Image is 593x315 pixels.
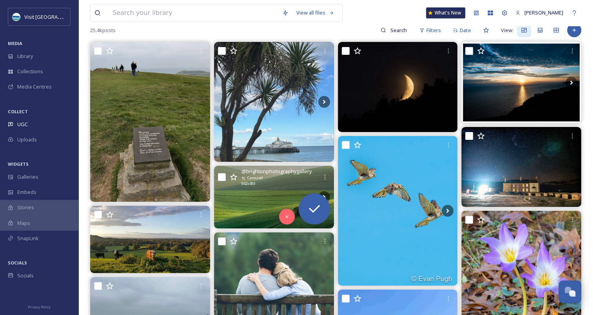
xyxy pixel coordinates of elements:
[17,204,34,211] span: Stories
[8,161,29,167] span: WIDGETS
[109,4,278,22] input: Search your library
[90,42,210,202] img: #beachyhead #beachyheadlighthouse #sevensisterscliffs #uk 🇬🇧 #england #sussex #thatauntwholivesab...
[501,27,513,34] span: View:
[461,42,581,123] img: SEVEN SISTERS HIKE #photography #uk #photo #landscapephotography #curtispadley #sonyalpha #sigmaa...
[17,272,34,279] span: Socials
[28,302,51,311] a: Privacy Policy
[214,166,334,228] img: Some fresh spring greens for a grey autumn day. Happy Monday Brighton! #southdowns #sussex #field...
[386,22,412,38] input: Search
[17,136,37,143] span: Uploads
[8,109,28,114] span: COLLECT
[247,175,263,181] span: Carousel
[511,5,567,20] a: [PERSON_NAME]
[8,40,22,46] span: MEDIA
[8,260,27,266] span: SOCIALS
[17,235,39,242] span: SnapLink
[524,9,563,16] span: [PERSON_NAME]
[338,42,458,132] img: Moon 34% Illuminated . . . . . . #themoon #moon #waxinggibbousmoon #moonphases #mooncycles #moonc...
[13,13,20,21] img: Capture.JPG
[28,304,51,310] span: Privacy Policy
[17,121,28,128] span: UGC
[461,127,581,207] img: 🌌✨ Birling Gap by Night – Where the Stars Kiss the Sea 🌊 When the sun sets and the crowds fade aw...
[90,27,116,34] span: 25.4k posts
[241,181,255,186] span: 942 x 493
[24,13,146,20] span: Visit [GEOGRAPHIC_DATA] and [GEOGRAPHIC_DATA]
[426,7,465,18] a: What's New
[17,52,33,60] span: Library
[17,188,36,196] span: Embeds
[17,173,38,181] span: Galleries
[214,42,334,162] img: Eastbourne, East Sussex. #eastbourne #eastsussex #england #pier #eastbournepier
[559,281,581,303] button: Open Chat
[90,206,210,273] img: 🌸 Have a Suffolk Adventure @ Woodshill Byres. 🌸 Woodshill Byres offers farm holiday cottages in t...
[17,219,30,227] span: Maps
[241,168,312,175] span: @ brightonphotographygallery
[292,5,338,20] a: View all files
[426,27,441,34] span: Filters
[338,136,458,286] img: Kestrel hovering over South Downs. One bird, composite picture. #kestrel #commonkestrel #birdsofi...
[17,68,43,75] span: Collections
[460,27,471,34] span: Date
[17,83,52,91] span: Media Centres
